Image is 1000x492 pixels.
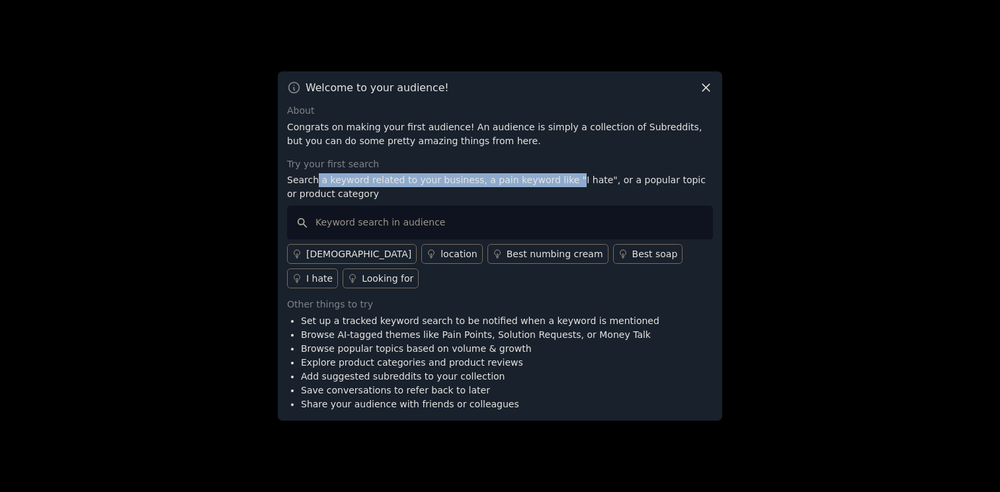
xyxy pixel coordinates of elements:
[301,384,659,397] li: Save conversations to refer back to later
[632,247,678,261] div: Best soap
[287,173,713,201] p: Search a keyword related to your business, a pain keyword like "I hate", or a popular topic or pr...
[421,244,483,264] a: location
[306,272,333,286] div: I hate
[306,247,411,261] div: [DEMOGRAPHIC_DATA]
[287,120,713,148] p: Congrats on making your first audience! An audience is simply a collection of Subreddits, but you...
[301,342,659,356] li: Browse popular topics based on volume & growth
[287,206,713,239] input: Keyword search in audience
[440,247,478,261] div: location
[301,370,659,384] li: Add suggested subreddits to your collection
[613,244,683,264] a: Best soap
[343,268,419,288] a: Looking for
[362,272,413,286] div: Looking for
[287,298,713,311] div: Other things to try
[301,356,659,370] li: Explore product categories and product reviews
[287,268,338,288] a: I hate
[487,244,608,264] a: Best numbing cream
[507,247,603,261] div: Best numbing cream
[287,104,713,118] div: About
[306,81,449,95] h3: Welcome to your audience!
[301,328,659,342] li: Browse AI-tagged themes like Pain Points, Solution Requests, or Money Talk
[287,157,713,171] div: Try your first search
[287,244,417,264] a: [DEMOGRAPHIC_DATA]
[301,397,659,411] li: Share your audience with friends or colleagues
[301,314,659,328] li: Set up a tracked keyword search to be notified when a keyword is mentioned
